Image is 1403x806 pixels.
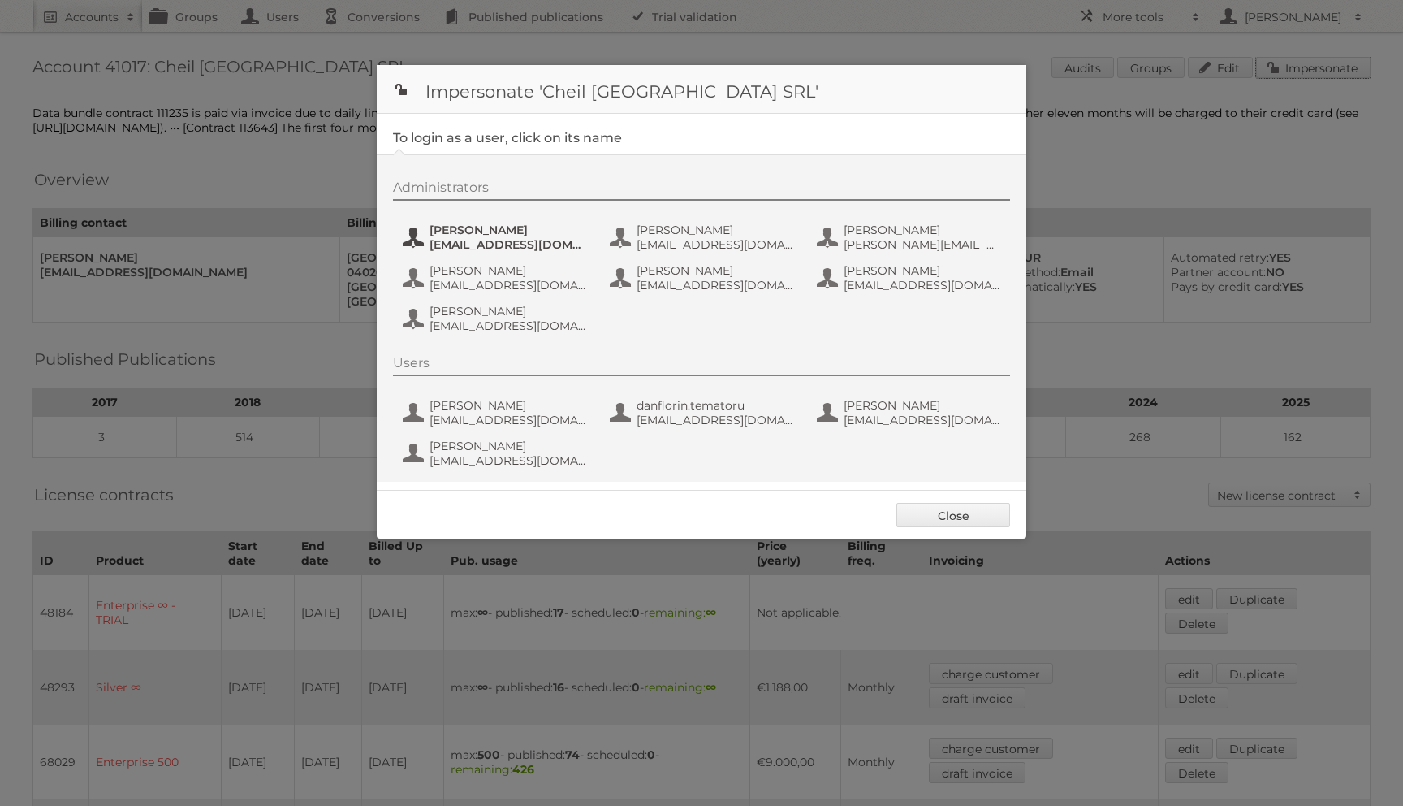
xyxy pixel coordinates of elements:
div: Administrators [393,180,1010,201]
span: [EMAIL_ADDRESS][DOMAIN_NAME] [844,413,1001,427]
button: [PERSON_NAME] [PERSON_NAME][EMAIL_ADDRESS][DOMAIN_NAME] [815,221,1006,253]
div: Users [393,355,1010,376]
span: [PERSON_NAME] [844,223,1001,237]
span: [EMAIL_ADDRESS][DOMAIN_NAME] [430,318,587,333]
span: [EMAIL_ADDRESS][DOMAIN_NAME] [844,278,1001,292]
span: [PERSON_NAME] [637,263,794,278]
button: danflorin.tematoru [EMAIL_ADDRESS][DOMAIN_NAME] [608,396,799,429]
span: [EMAIL_ADDRESS][DOMAIN_NAME] [637,237,794,252]
span: [EMAIL_ADDRESS][DOMAIN_NAME] [430,237,587,252]
span: [PERSON_NAME] [430,223,587,237]
span: [PERSON_NAME] [637,223,794,237]
span: [EMAIL_ADDRESS][DOMAIN_NAME] [430,278,587,292]
button: [PERSON_NAME] [EMAIL_ADDRESS][DOMAIN_NAME] [401,221,592,253]
button: [PERSON_NAME] [EMAIL_ADDRESS][DOMAIN_NAME] [608,221,799,253]
button: [PERSON_NAME] [EMAIL_ADDRESS][DOMAIN_NAME] [401,396,592,429]
span: [PERSON_NAME] [430,263,587,278]
span: [PERSON_NAME] [844,263,1001,278]
span: [PERSON_NAME] [430,304,587,318]
span: [EMAIL_ADDRESS][DOMAIN_NAME] [430,453,587,468]
button: [PERSON_NAME] [EMAIL_ADDRESS][DOMAIN_NAME] [815,396,1006,429]
legend: To login as a user, click on its name [393,130,622,145]
span: [PERSON_NAME] [844,398,1001,413]
button: [PERSON_NAME] [EMAIL_ADDRESS][DOMAIN_NAME] [608,262,799,294]
button: [PERSON_NAME] [EMAIL_ADDRESS][DOMAIN_NAME] [401,302,592,335]
a: Close [896,503,1010,527]
span: danflorin.tematoru [637,398,794,413]
span: [PERSON_NAME] [430,439,587,453]
span: [PERSON_NAME][EMAIL_ADDRESS][DOMAIN_NAME] [844,237,1001,252]
span: [PERSON_NAME] [430,398,587,413]
button: [PERSON_NAME] [EMAIL_ADDRESS][DOMAIN_NAME] [401,437,592,470]
button: [PERSON_NAME] [EMAIL_ADDRESS][DOMAIN_NAME] [815,262,1006,294]
span: [EMAIL_ADDRESS][DOMAIN_NAME] [430,413,587,427]
h1: Impersonate 'Cheil [GEOGRAPHIC_DATA] SRL' [377,65,1026,114]
button: [PERSON_NAME] [EMAIL_ADDRESS][DOMAIN_NAME] [401,262,592,294]
span: [EMAIL_ADDRESS][DOMAIN_NAME] [637,278,794,292]
span: [EMAIL_ADDRESS][DOMAIN_NAME] [637,413,794,427]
